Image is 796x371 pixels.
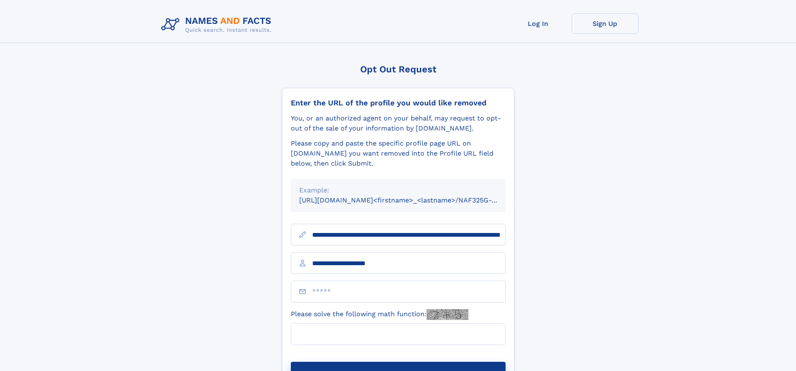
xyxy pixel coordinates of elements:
[291,138,506,169] div: Please copy and paste the specific profile page URL on [DOMAIN_NAME] you want removed into the Pr...
[291,98,506,107] div: Enter the URL of the profile you would like removed
[572,13,638,34] a: Sign Up
[291,113,506,133] div: You, or an authorized agent on your behalf, may request to opt-out of the sale of your informatio...
[282,64,514,74] div: Opt Out Request
[299,196,521,204] small: [URL][DOMAIN_NAME]<firstname>_<lastname>/NAF325G-xxxxxxxx
[505,13,572,34] a: Log In
[299,185,497,195] div: Example:
[291,309,468,320] label: Please solve the following math function:
[158,13,278,36] img: Logo Names and Facts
